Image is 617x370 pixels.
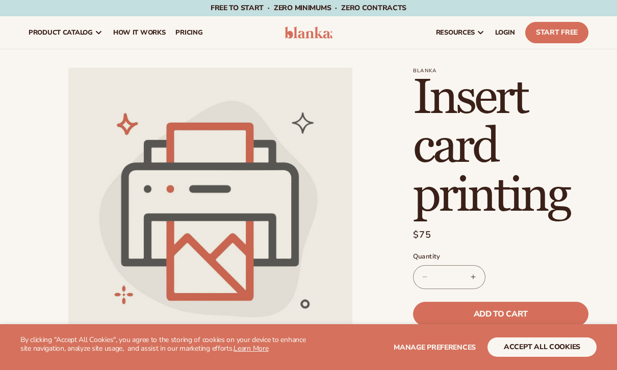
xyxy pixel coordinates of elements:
h1: Insert card printing [413,74,588,220]
button: accept all cookies [487,337,597,357]
span: product catalog [29,29,93,37]
label: Quantity [413,252,588,262]
p: Blanka [413,68,588,74]
a: Learn More [234,344,268,353]
a: How It Works [108,16,171,49]
a: pricing [170,16,208,49]
span: Free to start · ZERO minimums · ZERO contracts [211,3,406,13]
span: Add to cart [474,310,528,318]
span: pricing [175,29,202,37]
a: product catalog [23,16,108,49]
span: $75 [413,228,432,242]
button: Add to cart [413,302,588,326]
a: Start Free [525,22,588,43]
span: LOGIN [495,29,515,37]
button: Manage preferences [394,337,476,357]
span: resources [436,29,475,37]
a: LOGIN [490,16,520,49]
img: logo [285,26,332,39]
a: resources [431,16,490,49]
p: By clicking "Accept All Cookies", you agree to the storing of cookies on your device to enhance s... [20,336,308,353]
span: Manage preferences [394,343,476,352]
span: How It Works [113,29,166,37]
